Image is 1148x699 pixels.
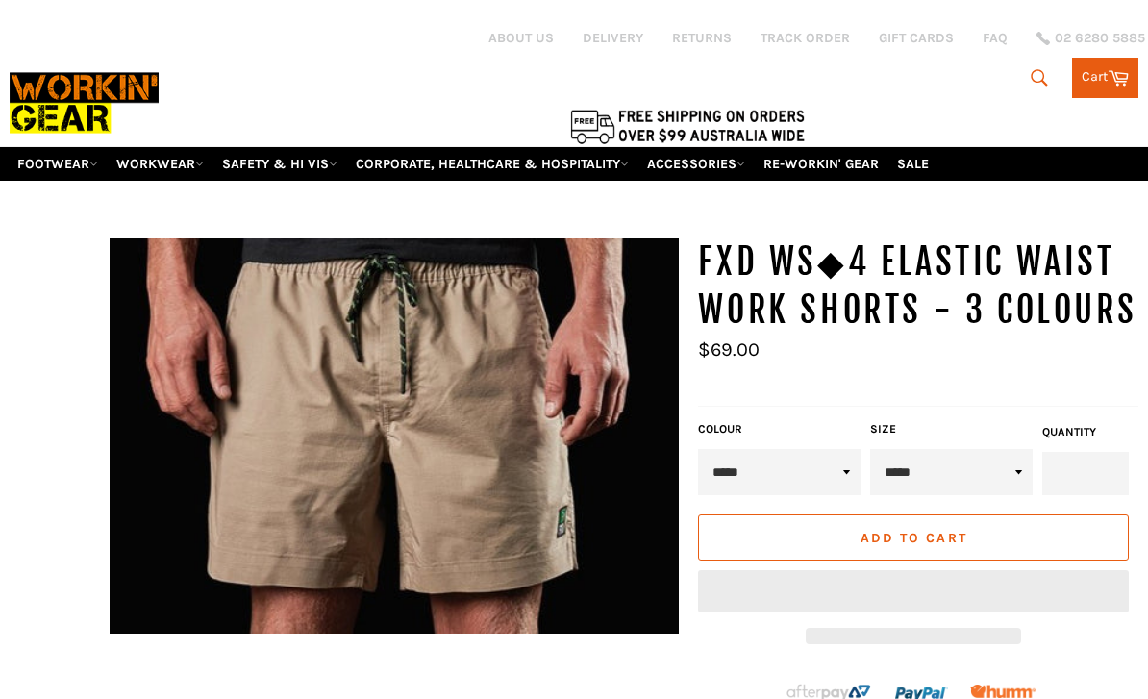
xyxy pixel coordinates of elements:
[983,29,1008,47] a: FAQ
[756,147,886,181] a: RE-WORKIN' GEAR
[10,62,159,143] img: Workin Gear leaders in Workwear, Safety Boots, PPE, Uniforms. Australia's No.1 in Workwear
[1055,32,1145,45] span: 02 6280 5885
[583,29,643,47] a: DELIVERY
[110,238,679,634] img: FXD WS◆4 Elastic Waist Work Shorts - 3 Colours - Workin' Gear
[698,338,760,361] span: $69.00
[567,106,808,146] img: Flat $9.95 shipping Australia wide
[698,421,861,437] label: COLOUR
[10,147,106,181] a: FOOTWEAR
[861,530,967,546] span: Add to Cart
[889,147,936,181] a: SALE
[1072,58,1138,98] a: Cart
[879,29,954,47] a: GIFT CARDS
[870,421,1033,437] label: Size
[970,685,1036,698] img: Humm_core_logo_RGB-01_300x60px_small_195d8312-4386-4de7-b182-0ef9b6303a37.png
[761,29,850,47] a: TRACK ORDER
[109,147,212,181] a: WORKWEAR
[1036,32,1145,45] a: 02 6280 5885
[698,514,1129,561] button: Add to Cart
[488,29,554,47] a: ABOUT US
[698,238,1138,334] h1: FXD WS◆4 Elastic Waist Work Shorts - 3 Colours
[1042,424,1129,440] label: Quantity
[348,147,636,181] a: CORPORATE, HEALTHCARE & HOSPITALITY
[672,29,732,47] a: RETURNS
[214,147,345,181] a: SAFETY & HI VIS
[639,147,753,181] a: ACCESSORIES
